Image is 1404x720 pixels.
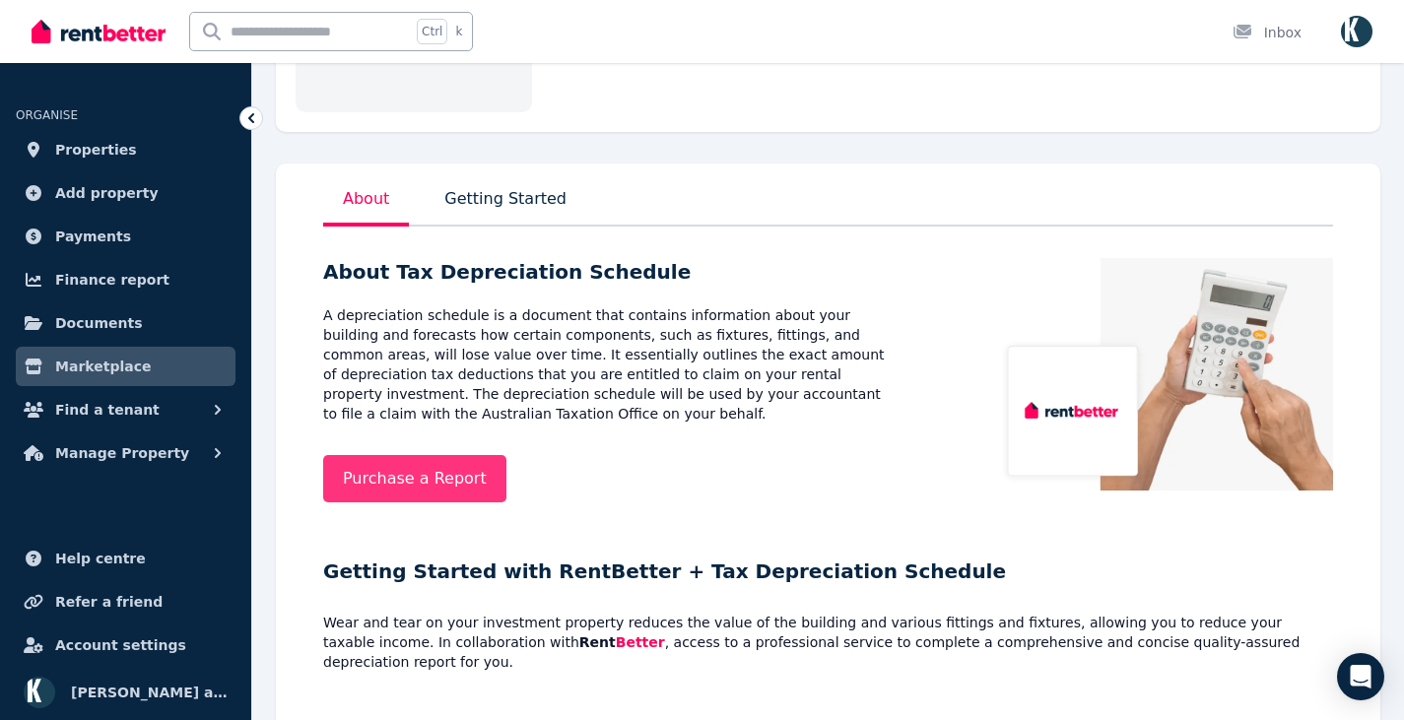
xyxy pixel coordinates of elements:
img: RentBetter [32,17,166,46]
img: Omid Ferdowsian as trustee for The Ferdowsian Trust [1341,16,1372,47]
span: ORGANISE [16,108,78,122]
a: Add property [16,173,235,213]
a: Help centre [16,539,235,578]
img: Tax Depreciation Schedule [996,258,1333,491]
button: Find a tenant [16,390,235,429]
a: Purchase a Report [323,455,506,502]
p: A depreciation schedule is a document that contains information about your building and forecasts... [323,305,891,424]
a: Refer a friend [16,582,235,622]
span: Manage Property [55,441,189,465]
a: Documents [16,303,235,343]
p: About [323,183,409,227]
a: Payments [16,217,235,256]
a: Marketplace [16,347,235,386]
span: Ctrl [417,19,447,44]
span: Finance report [55,268,169,292]
span: Properties [55,138,137,162]
span: k [455,24,462,39]
span: Account settings [55,633,186,657]
div: Inbox [1233,23,1302,42]
a: Properties [16,130,235,169]
h5: About Tax Depreciation Schedule [323,258,891,286]
span: Payments [55,225,131,248]
span: Add property [55,181,159,205]
span: Find a tenant [55,398,160,422]
img: Omid Ferdowsian as trustee for The Ferdowsian Trust [24,677,55,708]
span: Refer a friend [55,590,163,614]
span: [PERSON_NAME] as trustee for The Ferdowsian Trust [71,681,228,704]
a: Finance report [16,260,235,299]
p: Wear and tear on your investment property reduces the value of the building and various fittings ... [323,613,1333,672]
span: Documents [55,311,143,335]
span: Marketplace [55,355,151,378]
p: Getting Started [440,183,570,227]
span: Help centre [55,547,146,570]
a: Account settings [16,625,235,665]
span: Better [616,634,665,650]
p: Getting Started with RentBetter + Tax Depreciation Schedule [323,557,1333,585]
div: Open Intercom Messenger [1337,653,1384,700]
button: Manage Property [16,433,235,473]
b: Rent [579,634,665,650]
